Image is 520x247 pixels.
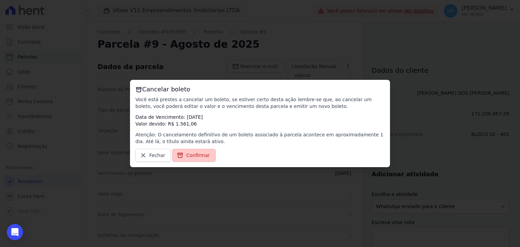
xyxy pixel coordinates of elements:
p: Atenção: O cancelamento definitivo de um boleto associado à parcela acontece em aproximadamente 1... [135,131,385,145]
p: Data de Vencimento: [DATE] Valor devido: R$ 1.561,06 [135,114,385,127]
a: Confirmar [172,149,216,162]
h3: Cancelar boleto [135,85,385,93]
span: Confirmar [186,152,210,159]
a: Fechar [135,149,171,162]
span: Fechar [149,152,165,159]
div: Open Intercom Messenger [7,224,23,240]
p: Você está prestes a cancelar um boleto, se estiver certo desta ação lembre-se que, ao cancelar um... [135,96,385,110]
